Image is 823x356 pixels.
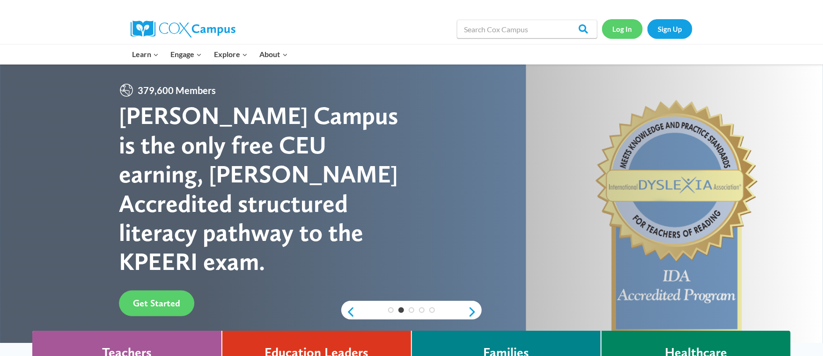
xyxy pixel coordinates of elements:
[165,44,208,64] button: Child menu of Engage
[388,307,394,313] a: 1
[208,44,254,64] button: Child menu of Explore
[398,307,404,313] a: 2
[254,44,294,64] button: Child menu of About
[468,306,482,318] a: next
[126,44,165,64] button: Child menu of Learn
[429,307,435,313] a: 5
[341,303,482,321] div: content slider buttons
[419,307,425,313] a: 4
[341,306,355,318] a: previous
[131,21,235,37] img: Cox Campus
[647,19,692,38] a: Sign Up
[119,101,411,276] div: [PERSON_NAME] Campus is the only free CEU earning, [PERSON_NAME] Accredited structured literacy p...
[133,298,180,309] span: Get Started
[126,44,294,64] nav: Primary Navigation
[134,83,220,98] span: 379,600 Members
[457,20,597,38] input: Search Cox Campus
[602,19,643,38] a: Log In
[602,19,692,38] nav: Secondary Navigation
[119,291,194,316] a: Get Started
[409,307,414,313] a: 3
